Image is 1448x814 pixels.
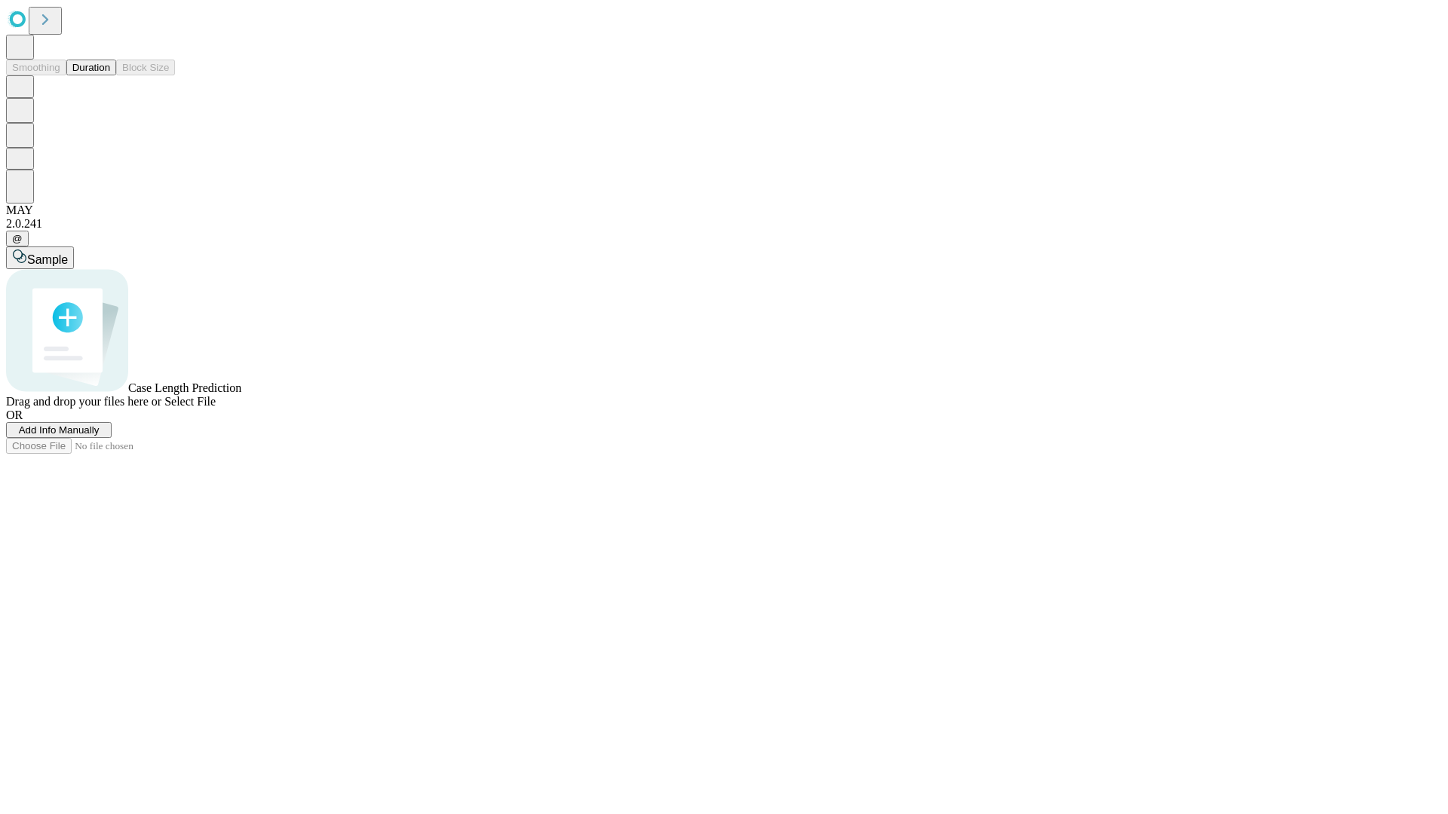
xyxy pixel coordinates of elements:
[6,231,29,246] button: @
[12,233,23,244] span: @
[6,217,1442,231] div: 2.0.241
[19,424,100,436] span: Add Info Manually
[6,409,23,421] span: OR
[6,203,1442,217] div: MAY
[6,246,74,269] button: Sample
[6,60,66,75] button: Smoothing
[6,422,112,438] button: Add Info Manually
[128,381,241,394] span: Case Length Prediction
[66,60,116,75] button: Duration
[116,60,175,75] button: Block Size
[6,395,161,408] span: Drag and drop your files here or
[27,253,68,266] span: Sample
[164,395,216,408] span: Select File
